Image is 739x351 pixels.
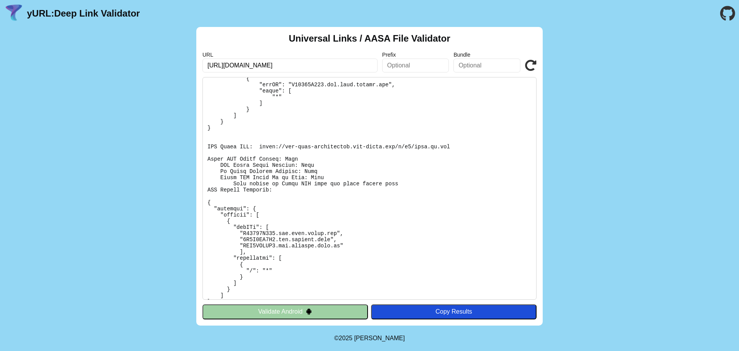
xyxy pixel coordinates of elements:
[202,52,378,58] label: URL
[382,59,449,72] input: Optional
[354,335,405,341] a: Michael Ibragimchayev's Personal Site
[289,33,450,44] h2: Universal Links / AASA File Validator
[202,304,368,319] button: Validate Android
[202,59,378,72] input: Required
[334,326,405,351] footer: ©
[202,77,537,300] pre: Lorem ipsu do: sitam://cons.ad.eli/seddo-eiu-temp-incididuntu La Etdolore: Magn Aliquae-admi: [ve...
[339,335,353,341] span: 2025
[375,308,533,315] div: Copy Results
[306,308,312,315] img: droidIcon.svg
[27,8,140,19] a: yURL:Deep Link Validator
[382,52,449,58] label: Prefix
[4,3,24,24] img: yURL Logo
[371,304,537,319] button: Copy Results
[453,52,520,58] label: Bundle
[453,59,520,72] input: Optional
